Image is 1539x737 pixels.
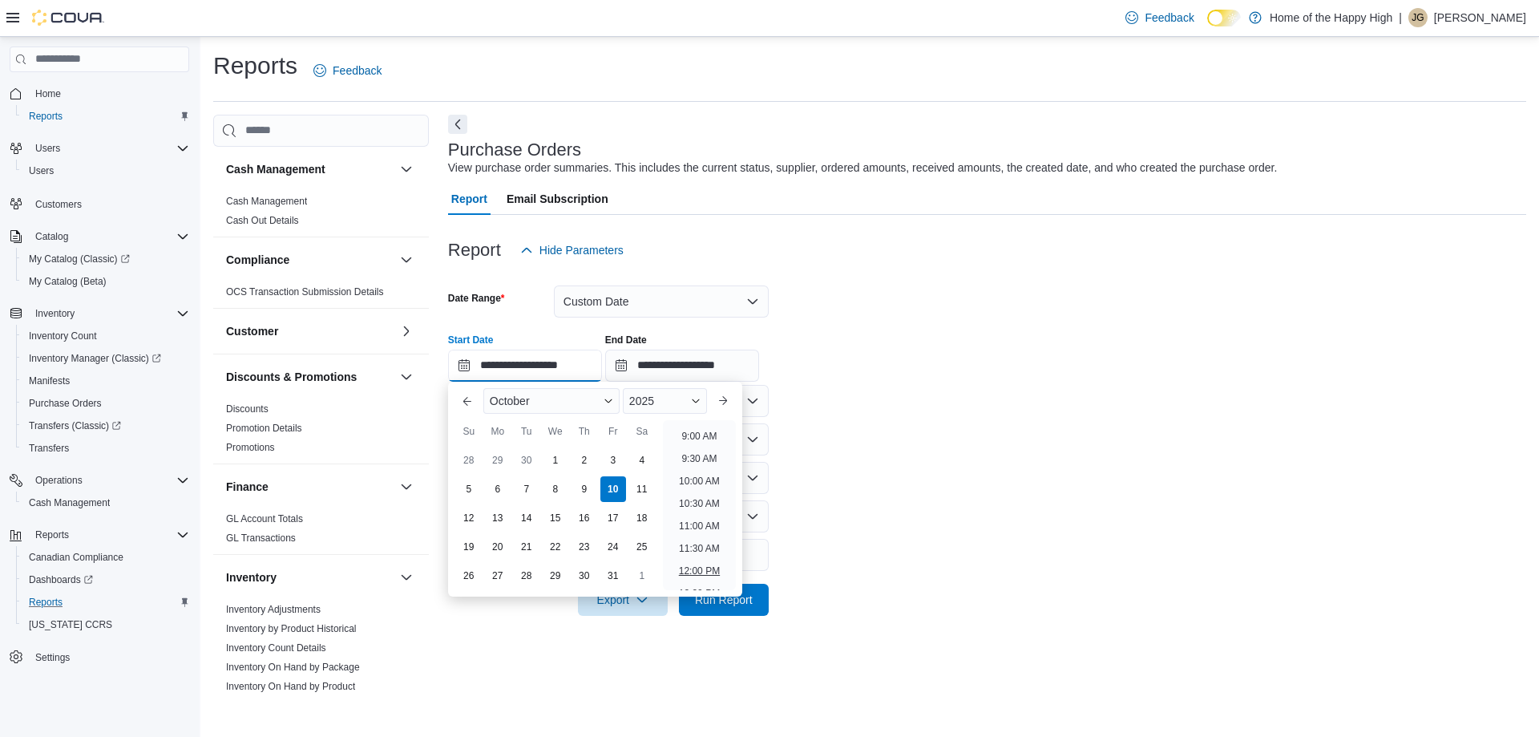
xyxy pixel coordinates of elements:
[226,323,278,339] h3: Customer
[333,63,382,79] span: Feedback
[226,512,303,525] span: GL Account Totals
[629,534,655,560] div: day-25
[226,662,360,673] a: Inventory On Hand by Package
[22,593,69,612] a: Reports
[514,505,539,531] div: day-14
[605,350,759,382] input: Press the down key to open a popover containing a calendar.
[22,326,103,346] a: Inventory Count
[507,183,608,215] span: Email Subscription
[29,648,76,667] a: Settings
[22,394,189,413] span: Purchase Orders
[35,142,60,155] span: Users
[213,399,429,464] div: Discounts & Promotions
[22,107,189,126] span: Reports
[16,437,196,460] button: Transfers
[485,447,511,473] div: day-29
[16,370,196,392] button: Manifests
[1119,2,1200,34] a: Feedback
[29,110,63,123] span: Reports
[226,214,299,227] span: Cash Out Details
[226,680,355,693] span: Inventory On Hand by Product
[29,352,161,365] span: Inventory Manager (Classic)
[22,416,127,435] a: Transfers (Classic)
[29,618,112,631] span: [US_STATE] CCRS
[213,509,429,554] div: Finance
[226,441,275,454] span: Promotions
[673,539,726,558] li: 11:30 AM
[35,87,61,100] span: Home
[16,569,196,591] a: Dashboards
[600,476,626,502] div: day-10
[3,524,196,546] button: Reports
[22,326,189,346] span: Inventory Count
[3,137,196,160] button: Users
[673,584,726,603] li: 12:30 PM
[35,651,70,664] span: Settings
[22,593,189,612] span: Reports
[448,115,467,134] button: Next
[35,307,75,320] span: Inventory
[226,423,302,434] a: Promotion Details
[397,568,416,587] button: Inventory
[226,604,321,615] a: Inventory Adjustments
[1270,8,1392,27] p: Home of the Happy High
[605,334,647,346] label: End Date
[1207,10,1241,26] input: Dark Mode
[746,395,759,407] button: Open list of options
[543,563,568,589] div: day-29
[514,447,539,473] div: day-30
[485,476,511,502] div: day-6
[629,395,654,407] span: 2025
[22,615,119,634] a: [US_STATE] CCRS
[35,198,82,211] span: Customers
[226,533,296,544] a: GL Transactions
[454,446,656,590] div: October, 2025
[451,183,487,215] span: Report
[3,646,196,669] button: Settings
[629,419,655,444] div: Sa
[588,584,658,616] span: Export
[448,140,581,160] h3: Purchase Orders
[456,563,482,589] div: day-26
[3,82,196,105] button: Home
[514,419,539,444] div: Tu
[22,161,60,180] a: Users
[29,419,121,432] span: Transfers (Classic)
[695,592,753,608] span: Run Report
[226,323,394,339] button: Customer
[675,449,723,468] li: 9:30 AM
[22,371,76,391] a: Manifests
[226,569,277,585] h3: Inventory
[490,395,530,407] span: October
[226,369,357,385] h3: Discounts & Promotions
[226,285,384,298] span: OCS Transaction Submission Details
[29,647,189,667] span: Settings
[226,623,357,634] a: Inventory by Product Historical
[543,534,568,560] div: day-22
[32,10,104,26] img: Cova
[16,105,196,128] button: Reports
[22,493,189,512] span: Cash Management
[29,375,70,387] span: Manifests
[226,161,394,177] button: Cash Management
[29,139,189,158] span: Users
[226,403,269,415] span: Discounts
[35,474,83,487] span: Operations
[600,447,626,473] div: day-3
[746,510,759,523] button: Open list of options
[673,516,726,536] li: 11:00 AM
[226,532,296,545] span: GL Transactions
[3,302,196,325] button: Inventory
[16,591,196,613] button: Reports
[22,615,189,634] span: Washington CCRS
[746,472,759,484] button: Open list of options
[3,192,196,215] button: Customers
[22,394,108,413] a: Purchase Orders
[16,492,196,514] button: Cash Management
[16,325,196,347] button: Inventory Count
[29,227,75,246] button: Catalog
[16,270,196,293] button: My Catalog (Beta)
[710,388,736,414] button: Next month
[226,286,384,298] a: OCS Transaction Submission Details
[673,494,726,513] li: 10:30 AM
